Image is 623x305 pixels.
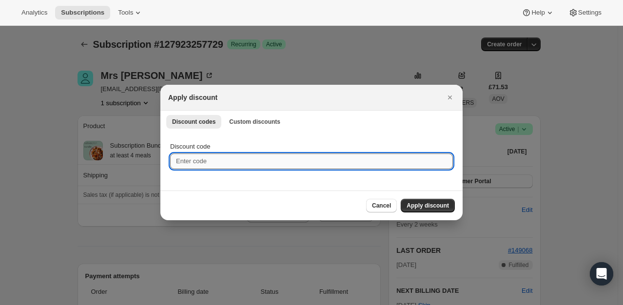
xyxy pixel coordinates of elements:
[61,9,104,17] span: Subscriptions
[401,199,455,212] button: Apply discount
[16,6,53,19] button: Analytics
[372,202,391,210] span: Cancel
[168,93,217,102] h2: Apply discount
[443,91,457,104] button: Close
[407,202,449,210] span: Apply discount
[112,6,149,19] button: Tools
[531,9,545,17] span: Help
[590,262,613,286] div: Open Intercom Messenger
[516,6,560,19] button: Help
[578,9,602,17] span: Settings
[21,9,47,17] span: Analytics
[160,132,463,191] div: Discount codes
[170,153,453,169] input: Enter code
[166,115,221,129] button: Discount codes
[55,6,110,19] button: Subscriptions
[366,199,397,212] button: Cancel
[170,143,210,150] span: Discount code
[172,118,215,126] span: Discount codes
[223,115,286,129] button: Custom discounts
[118,9,133,17] span: Tools
[563,6,607,19] button: Settings
[229,118,280,126] span: Custom discounts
